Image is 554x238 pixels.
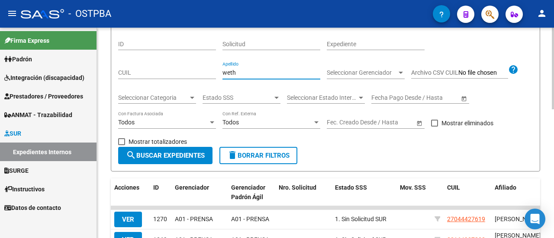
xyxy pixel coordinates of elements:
[441,118,493,128] span: Mostrar eliminados
[287,94,357,102] span: Seleccionar Estado Interno
[171,178,228,207] datatable-header-cell: Gerenciador
[508,64,519,75] mat-icon: help
[111,178,150,207] datatable-header-cell: Acciones
[415,118,424,127] button: Open calendar
[4,110,72,120] span: ANMAT - Trazabilidad
[327,69,397,76] span: Seleccionar Gerenciador
[411,69,458,76] span: Archivo CSV CUIL
[175,216,213,222] span: A01 - PRENSA
[114,184,139,191] span: Acciones
[231,184,265,201] span: Gerenciador Padrón Ágil
[122,216,134,223] span: VER
[525,209,545,229] div: Open Intercom Messenger
[126,150,136,160] mat-icon: search
[153,216,167,222] span: 1270
[219,147,297,164] button: Borrar Filtros
[227,152,290,159] span: Borrar Filtros
[459,94,468,103] button: Open calendar
[279,184,316,191] span: Nro. Solicitud
[332,178,396,207] datatable-header-cell: Estado SSS
[175,184,209,191] span: Gerenciador
[491,178,548,207] datatable-header-cell: Afiliado
[396,178,431,207] datatable-header-cell: Mov. SSS
[335,184,367,191] span: Estado SSS
[129,136,187,147] span: Mostrar totalizadores
[327,119,354,126] input: Start date
[371,94,398,102] input: Start date
[4,203,61,213] span: Datos de contacto
[7,8,17,19] mat-icon: menu
[4,73,84,83] span: Integración (discapacidad)
[126,152,205,159] span: Buscar Expedientes
[4,54,32,64] span: Padrón
[4,184,45,194] span: Instructivos
[400,184,426,191] span: Mov. SSS
[335,216,387,222] span: 1. Sin Solicitud SUR
[228,178,275,207] datatable-header-cell: Gerenciador Padrón Ágil
[495,184,516,191] span: Afiliado
[406,94,448,102] input: End date
[4,92,83,101] span: Prestadores / Proveedores
[118,94,188,102] span: Seleccionar Categoria
[495,216,541,222] span: [PERSON_NAME]
[118,147,213,164] button: Buscar Expedientes
[68,4,111,23] span: - OSTPBA
[153,184,159,191] span: ID
[222,119,239,126] span: Todos
[537,8,547,19] mat-icon: person
[4,166,29,175] span: SURGE
[447,184,460,191] span: CUIL
[458,69,508,77] input: Archivo CSV CUIL
[4,36,49,45] span: Firma Express
[4,129,21,138] span: SUR
[361,119,403,126] input: End date
[231,216,269,222] span: A01 - PRENSA
[444,178,491,207] datatable-header-cell: CUIL
[118,119,135,126] span: Todos
[275,178,332,207] datatable-header-cell: Nro. Solicitud
[114,212,142,227] button: VER
[150,178,171,207] datatable-header-cell: ID
[447,216,485,222] span: 27044427619
[227,150,238,160] mat-icon: delete
[203,94,273,102] span: Estado SSS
